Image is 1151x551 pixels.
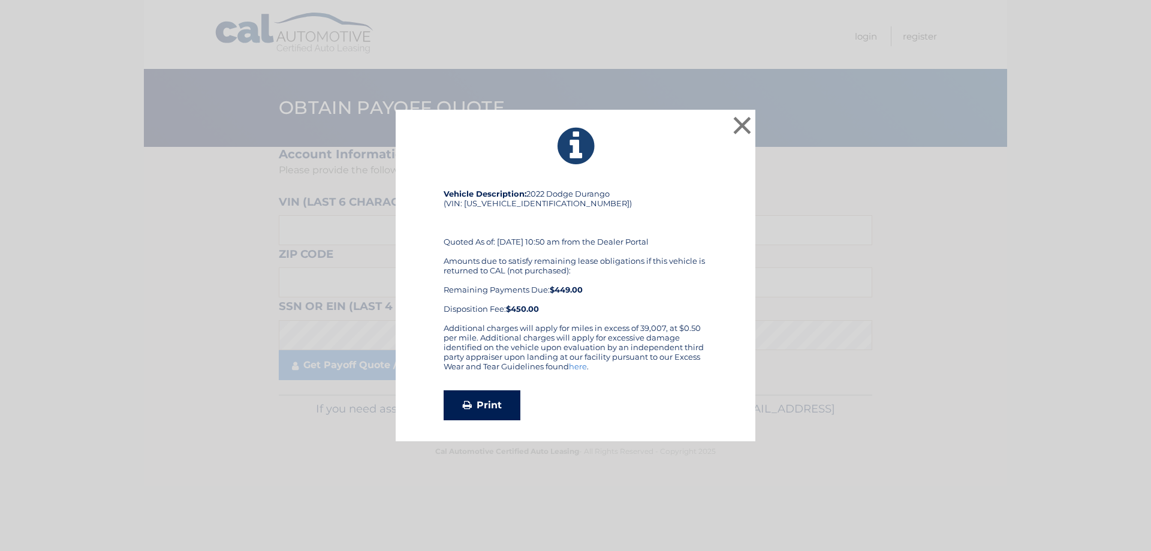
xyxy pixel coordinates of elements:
b: $449.00 [550,285,583,294]
strong: $450.00 [506,304,539,314]
div: Amounts due to satisfy remaining lease obligations if this vehicle is returned to CAL (not purcha... [444,256,707,314]
div: Additional charges will apply for miles in excess of 39,007, at $0.50 per mile. Additional charge... [444,323,707,381]
a: Print [444,390,520,420]
a: here [569,362,587,371]
button: × [730,113,754,137]
div: 2022 Dodge Durango (VIN: [US_VEHICLE_IDENTIFICATION_NUMBER]) Quoted As of: [DATE] 10:50 am from t... [444,189,707,323]
strong: Vehicle Description: [444,189,526,198]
